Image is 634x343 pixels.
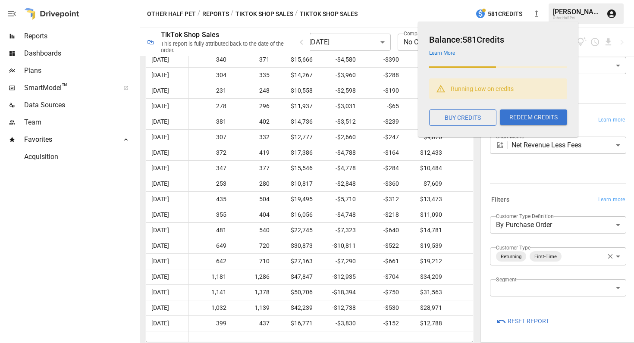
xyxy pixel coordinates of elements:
button: REDEEM CREDITS [500,109,567,125]
span: [DATE] [150,300,170,315]
span: 1,032 [193,300,228,315]
span: 304 [193,68,228,83]
div: / [198,9,201,19]
span: $10,558 [279,83,314,98]
div: By Purchase Order [490,216,626,234]
span: -$2,848 [323,176,357,191]
span: First-Time [531,252,560,262]
span: -$4,580 [323,52,357,67]
span: 642 [193,254,228,269]
span: $10,019 [409,68,443,83]
span: $31,563 [409,285,443,300]
span: [DATE] [150,192,170,207]
span: 581 Credits [488,9,522,19]
span: 504 [236,192,271,207]
span: $47,847 [279,269,314,284]
span: 335 [236,68,271,83]
span: $19,212 [409,254,443,269]
span: [DATE] [150,176,170,191]
span: $17,386 [279,145,314,160]
span: 710 [236,254,271,269]
p: Running Low on credits [451,84,514,93]
span: 1,286 [236,269,271,284]
span: -$5,710 [323,192,357,207]
button: View documentation [577,34,587,50]
div: / [231,9,234,19]
span: $0 [452,238,499,253]
span: $15,666 [279,52,314,67]
span: 399 [193,316,228,331]
span: [DATE] [150,238,170,253]
a: Learn More [429,50,455,56]
button: BUY CREDITS [429,109,496,126]
span: $15,546 [279,161,314,176]
span: $16,771 [279,316,314,331]
span: 481 [193,223,228,238]
span: -$640 [366,223,400,238]
div: This report is fully attributed back to the date of the order. [161,41,286,53]
span: 377 [236,161,271,176]
span: 437 [236,316,271,331]
span: -$65 [366,99,400,114]
span: [DATE] [150,254,170,269]
span: -$12,935 [323,269,357,284]
span: 231 [193,83,228,98]
span: $12,433 [409,145,443,160]
span: -$7,323 [323,223,357,238]
span: -$7,290 [323,254,357,269]
span: -$152 [366,316,400,331]
span: 253 [193,176,228,191]
span: $0 [452,207,499,222]
span: $0 [452,161,499,176]
span: Learn more [598,116,625,125]
span: [DATE] [150,285,170,300]
label: Segment [496,276,516,283]
span: 347 [193,161,228,176]
span: -$288 [366,68,400,83]
button: New version available, click to update! [528,5,545,22]
span: $0 [452,130,499,145]
span: 1,141 [193,285,228,300]
span: 404 [236,207,271,222]
span: 372 [193,145,228,160]
span: 1,139 [236,300,271,315]
span: $50,706 [279,285,314,300]
span: $16,056 [279,207,314,222]
span: -$312 [366,192,400,207]
span: -$10,811 [323,238,357,253]
label: Compare to [404,30,430,37]
span: 296 [236,99,271,114]
span: 340 [193,52,228,67]
span: -$704 [366,269,400,284]
span: $0 [452,192,499,207]
span: -$360 [366,176,400,191]
button: Reset Report [490,314,555,329]
span: $0 [452,176,499,191]
span: $19,539 [409,238,443,253]
span: [DATE] [150,316,170,331]
div: [DATE] - [DATE] [278,34,391,51]
span: $12,777 [279,130,314,145]
button: Download report [603,37,613,47]
span: $0 [452,269,499,284]
span: $30,873 [279,238,314,253]
span: Learn more [598,196,625,204]
span: -$4,778 [323,161,357,176]
span: [DATE] [150,145,170,160]
span: -$3,830 [323,316,357,331]
span: $10,696 [409,52,443,67]
span: $10,985 [409,114,443,129]
span: 1,181 [193,269,228,284]
span: $0 [452,316,499,331]
span: $27,163 [279,254,314,269]
span: $8,841 [409,99,443,114]
span: -$530 [366,300,400,315]
span: $0 [452,254,499,269]
label: Customer Type [496,244,530,251]
span: -$3,960 [323,68,357,83]
span: Reset Report [508,316,549,327]
span: $0 [452,300,499,315]
span: -$218 [366,207,400,222]
span: -$4,748 [323,207,357,222]
span: 649 [193,238,228,253]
